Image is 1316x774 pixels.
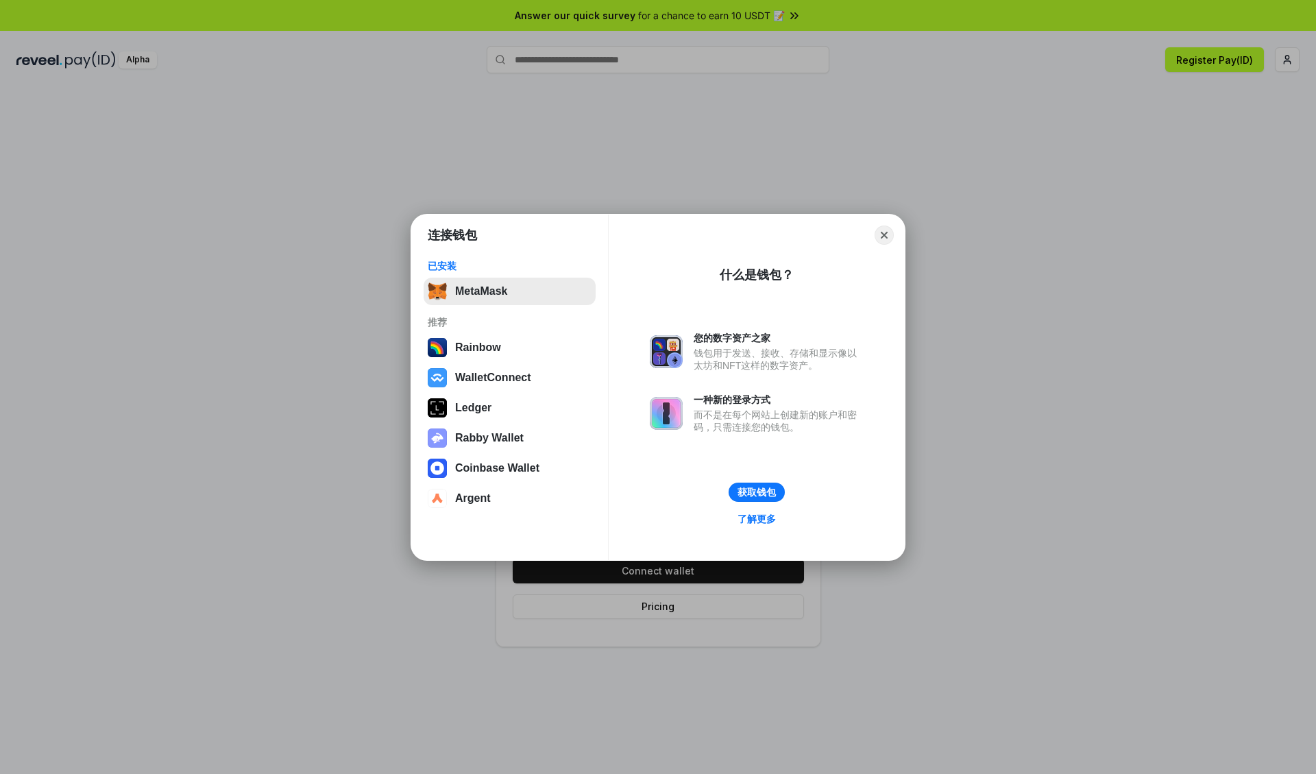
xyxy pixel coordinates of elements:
[455,492,491,505] div: Argent
[424,394,596,422] button: Ledger
[428,338,447,357] img: svg+xml,%3Csvg%20width%3D%22120%22%20height%3D%22120%22%20viewBox%3D%220%200%20120%20120%22%20fil...
[424,278,596,305] button: MetaMask
[738,513,776,525] div: 了解更多
[875,226,894,245] button: Close
[455,341,501,354] div: Rainbow
[694,409,864,433] div: 而不是在每个网站上创建新的账户和密码，只需连接您的钱包。
[424,424,596,452] button: Rabby Wallet
[428,489,447,508] img: svg+xml,%3Csvg%20width%3D%2228%22%20height%3D%2228%22%20viewBox%3D%220%200%2028%2028%22%20fill%3D...
[428,398,447,418] img: svg+xml,%3Csvg%20xmlns%3D%22http%3A%2F%2Fwww.w3.org%2F2000%2Fsvg%22%20width%3D%2228%22%20height%3...
[694,394,864,406] div: 一种新的登录方式
[729,483,785,502] button: 获取钱包
[428,428,447,448] img: svg+xml,%3Csvg%20xmlns%3D%22http%3A%2F%2Fwww.w3.org%2F2000%2Fsvg%22%20fill%3D%22none%22%20viewBox...
[694,332,864,344] div: 您的数字资产之家
[650,335,683,368] img: svg+xml,%3Csvg%20xmlns%3D%22http%3A%2F%2Fwww.w3.org%2F2000%2Fsvg%22%20fill%3D%22none%22%20viewBox...
[424,364,596,391] button: WalletConnect
[428,282,447,301] img: svg+xml,%3Csvg%20fill%3D%22none%22%20height%3D%2233%22%20viewBox%3D%220%200%2035%2033%22%20width%...
[424,334,596,361] button: Rainbow
[455,432,524,444] div: Rabby Wallet
[428,459,447,478] img: svg+xml,%3Csvg%20width%3D%2228%22%20height%3D%2228%22%20viewBox%3D%220%200%2028%2028%22%20fill%3D...
[428,316,592,328] div: 推荐
[455,462,539,474] div: Coinbase Wallet
[428,368,447,387] img: svg+xml,%3Csvg%20width%3D%2228%22%20height%3D%2228%22%20viewBox%3D%220%200%2028%2028%22%20fill%3D...
[729,510,784,528] a: 了解更多
[424,485,596,512] button: Argent
[650,397,683,430] img: svg+xml,%3Csvg%20xmlns%3D%22http%3A%2F%2Fwww.w3.org%2F2000%2Fsvg%22%20fill%3D%22none%22%20viewBox...
[738,486,776,498] div: 获取钱包
[428,260,592,272] div: 已安装
[455,402,491,414] div: Ledger
[424,455,596,482] button: Coinbase Wallet
[694,347,864,372] div: 钱包用于发送、接收、存储和显示像以太坊和NFT这样的数字资产。
[720,267,794,283] div: 什么是钱包？
[455,372,531,384] div: WalletConnect
[455,285,507,298] div: MetaMask
[428,227,477,243] h1: 连接钱包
